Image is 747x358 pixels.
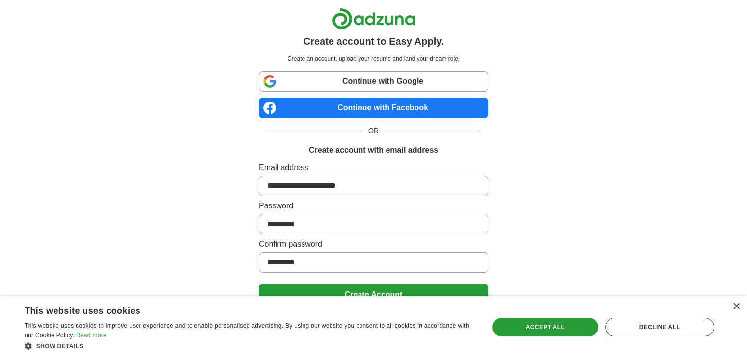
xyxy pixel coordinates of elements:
[76,332,107,339] a: Read more, opens a new window
[732,303,740,310] div: Close
[332,8,415,30] img: Adzuna logo
[25,341,475,351] div: Show details
[309,144,438,156] h1: Create account with email address
[259,162,488,174] label: Email address
[605,318,714,336] div: Decline all
[25,322,469,339] span: This website uses cookies to improve user experience and to enable personalised advertising. By u...
[304,34,444,49] h1: Create account to Easy Apply.
[25,302,450,317] div: This website uses cookies
[261,54,486,63] p: Create an account, upload your resume and land your dream role.
[259,238,488,250] label: Confirm password
[259,284,488,305] button: Create Account
[492,318,598,336] div: Accept all
[259,200,488,212] label: Password
[36,343,83,350] span: Show details
[362,126,385,136] span: OR
[259,71,488,92] a: Continue with Google
[259,98,488,118] a: Continue with Facebook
